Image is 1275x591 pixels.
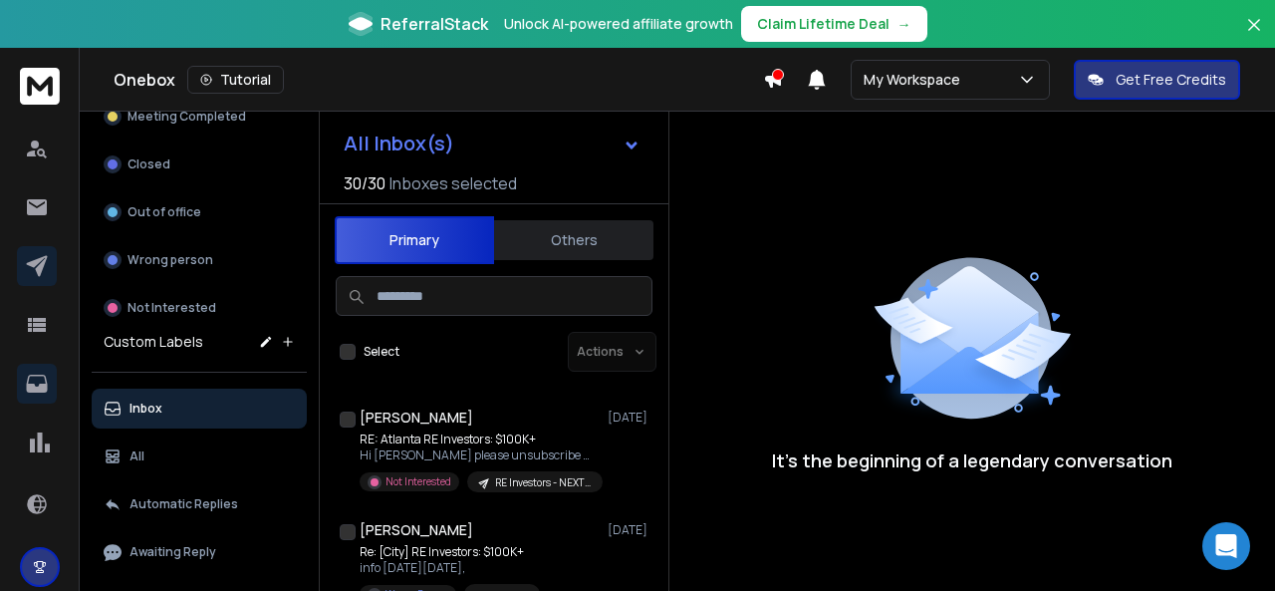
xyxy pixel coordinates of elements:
[335,216,494,264] button: Primary
[127,300,216,316] p: Not Interested
[1074,60,1240,100] button: Get Free Credits
[104,332,203,352] h3: Custom Labels
[360,560,540,576] p: info [DATE][DATE],
[504,14,733,34] p: Unlock AI-powered affiliate growth
[92,389,307,429] button: Inbox
[92,192,307,232] button: Out of office
[92,97,307,137] button: Meeting Completed
[92,240,307,280] button: Wrong person
[364,344,399,360] label: Select
[360,432,599,447] p: RE: Atlanta RE Investors: $100K+
[1241,12,1267,60] button: Close banner
[381,12,488,36] span: ReferralStack
[360,520,473,540] h1: [PERSON_NAME]
[129,401,162,417] p: Inbox
[385,474,451,489] p: Not Interested
[127,156,170,172] p: Closed
[360,544,540,560] p: Re: [City] RE Investors: $100K+
[92,288,307,328] button: Not Interested
[494,218,653,262] button: Others
[127,252,213,268] p: Wrong person
[360,408,473,428] h1: [PERSON_NAME]
[608,522,652,538] p: [DATE]
[127,109,246,125] p: Meeting Completed
[92,437,307,476] button: All
[389,171,517,195] h3: Inboxes selected
[360,447,599,463] p: Hi [PERSON_NAME] please unsubscribe me
[1202,522,1250,570] div: Open Intercom Messenger
[114,66,763,94] div: Onebox
[741,6,927,42] button: Claim Lifetime Deal→
[344,171,385,195] span: 30 / 30
[864,70,968,90] p: My Workspace
[187,66,284,94] button: Tutorial
[129,544,216,560] p: Awaiting Reply
[344,134,454,153] h1: All Inbox(s)
[328,124,656,163] button: All Inbox(s)
[92,484,307,524] button: Automatic Replies
[495,475,591,490] p: RE Investors - NEXT Level Campaign
[92,532,307,572] button: Awaiting Reply
[92,145,307,184] button: Closed
[127,204,201,220] p: Out of office
[772,446,1172,474] p: It’s the beginning of a legendary conversation
[608,410,652,426] p: [DATE]
[897,14,911,34] span: →
[1116,70,1226,90] p: Get Free Credits
[129,496,238,512] p: Automatic Replies
[129,448,144,464] p: All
